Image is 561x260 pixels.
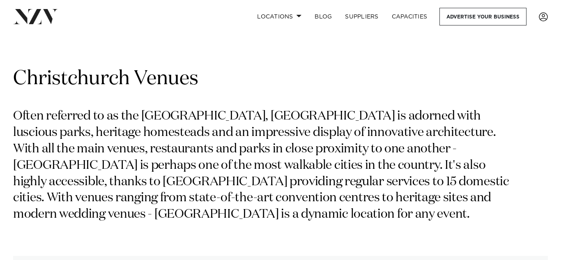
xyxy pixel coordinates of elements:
p: Often referred to as the [GEOGRAPHIC_DATA], [GEOGRAPHIC_DATA] is adorned with luscious parks, her... [13,108,521,223]
a: BLOG [308,8,338,25]
a: Capacities [385,8,434,25]
h1: Christchurch Venues [13,66,548,92]
a: SUPPLIERS [338,8,385,25]
a: Advertise your business [439,8,527,25]
a: Locations [251,8,308,25]
img: nzv-logo.png [13,9,58,24]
